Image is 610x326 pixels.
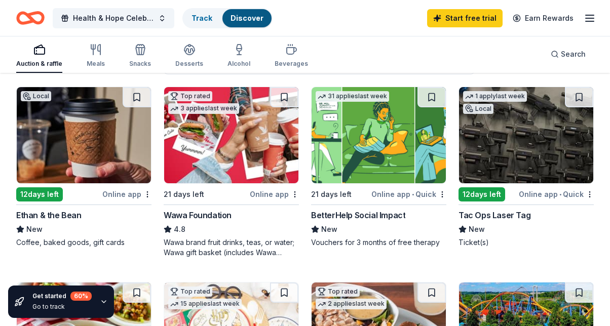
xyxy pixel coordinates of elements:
[164,87,299,258] a: Image for Wawa FoundationTop rated3 applieslast week21 days leftOnline appWawa Foundation4.8Wawa ...
[26,223,43,235] span: New
[559,190,561,198] span: •
[316,299,387,309] div: 2 applies last week
[129,39,151,73] button: Snacks
[70,292,92,301] div: 60 %
[164,237,299,258] div: Wawa brand fruit drinks, teas, or water; Wawa gift basket (includes Wawa products and coupons)
[321,223,337,235] span: New
[231,14,263,22] a: Discover
[311,209,405,221] div: BetterHelp Social Impact
[174,223,185,235] span: 4.8
[311,237,446,248] div: Vouchers for 3 months of free therapy
[168,91,212,101] div: Top rated
[371,188,446,200] div: Online app Quick
[168,103,239,114] div: 3 applies last week
[16,39,62,73] button: Auction & raffle
[463,104,493,114] div: Local
[102,188,151,200] div: Online app
[164,209,232,221] div: Wawa Foundation
[412,190,414,198] span: •
[16,6,45,30] a: Home
[316,91,389,102] div: 31 applies last week
[175,60,203,68] div: Desserts
[275,60,308,68] div: Beverages
[16,187,63,201] div: 12 days left
[459,87,594,248] a: Image for Tac Ops Laser Tag1 applylast weekLocal12days leftOnline app•QuickTac Ops Laser TagNewTi...
[168,299,242,309] div: 15 applies last week
[32,292,92,301] div: Get started
[175,39,203,73] button: Desserts
[16,209,82,221] div: Ethan & the Bean
[469,223,485,235] span: New
[73,12,154,24] span: Health & Hope Celebration
[164,87,298,183] img: Image for Wawa Foundation
[311,188,352,200] div: 21 days left
[164,188,204,200] div: 21 days left
[182,8,273,28] button: TrackDiscover
[561,48,586,60] span: Search
[519,188,594,200] div: Online app Quick
[312,87,446,183] img: Image for BetterHelp Social Impact
[53,8,174,28] button: Health & Hope Celebration
[227,39,250,73] button: Alcohol
[129,60,151,68] div: Snacks
[17,87,151,183] img: Image for Ethan & the Bean
[311,87,446,248] a: Image for BetterHelp Social Impact31 applieslast week21 days leftOnline app•QuickBetterHelp Socia...
[459,87,593,183] img: Image for Tac Ops Laser Tag
[250,188,299,200] div: Online app
[16,60,62,68] div: Auction & raffle
[87,60,105,68] div: Meals
[463,91,527,102] div: 1 apply last week
[192,14,212,22] a: Track
[168,287,212,297] div: Top rated
[16,87,151,248] a: Image for Ethan & the BeanLocal12days leftOnline appEthan & the BeanNewCoffee, baked goods, gift ...
[459,209,530,221] div: Tac Ops Laser Tag
[459,237,594,248] div: Ticket(s)
[316,287,360,297] div: Top rated
[227,60,250,68] div: Alcohol
[32,303,92,311] div: Go to track
[16,237,151,248] div: Coffee, baked goods, gift cards
[427,9,503,27] a: Start free trial
[87,39,105,73] button: Meals
[543,44,594,64] button: Search
[21,91,51,101] div: Local
[459,187,505,201] div: 12 days left
[275,39,308,73] button: Beverages
[507,9,580,27] a: Earn Rewards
